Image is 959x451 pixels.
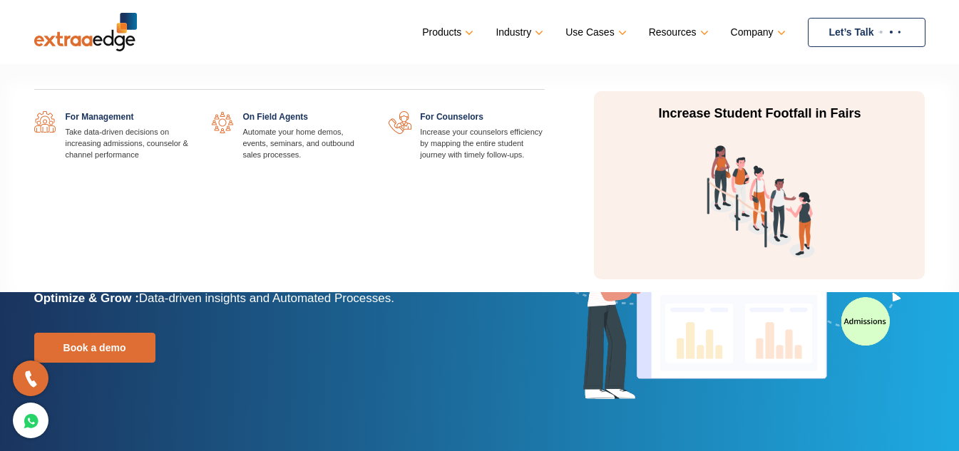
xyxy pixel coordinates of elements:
[34,291,139,305] b: Optimize & Grow :
[496,22,540,43] a: Industry
[139,291,394,305] span: Data-driven insights and Automated Processes.
[34,333,155,363] a: Book a demo
[649,22,706,43] a: Resources
[808,18,925,47] a: Let’s Talk
[422,22,471,43] a: Products
[565,22,623,43] a: Use Cases
[625,105,893,123] p: Increase Student Footfall in Fairs
[731,22,783,43] a: Company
